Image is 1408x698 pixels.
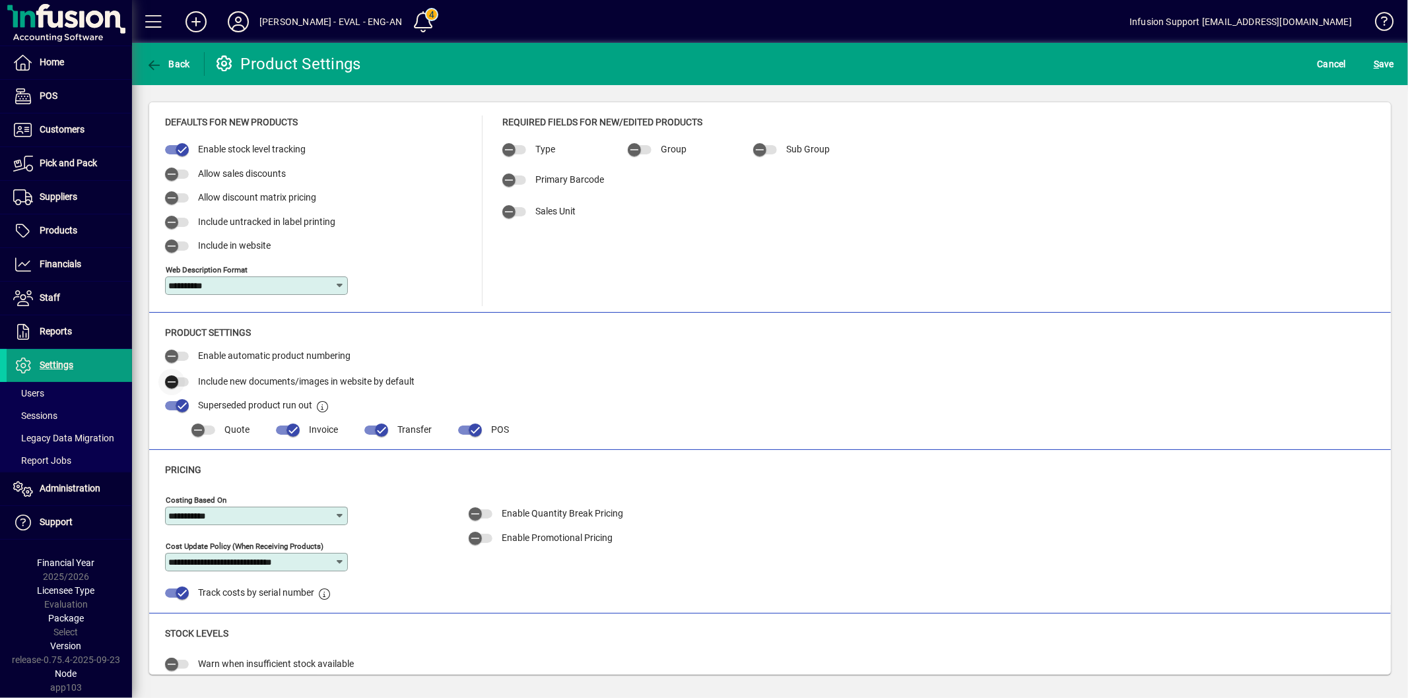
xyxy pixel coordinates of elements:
span: Users [13,388,44,398]
a: Pick and Pack [7,147,132,180]
div: Product Settings [215,53,361,75]
span: Warn when insufficient stock available [198,658,354,669]
span: Stock Levels [165,628,228,639]
span: Financial Year [38,557,95,568]
span: Pick and Pack [40,158,97,168]
span: Report Jobs [13,455,71,466]
span: Licensee Type [38,585,95,596]
span: Support [40,517,73,527]
span: Home [40,57,64,67]
a: Users [7,382,132,404]
span: Invoice [309,424,338,435]
span: S [1374,59,1379,69]
span: Include in website [198,240,271,251]
span: Financials [40,259,81,269]
a: Support [7,506,132,539]
span: Reports [40,326,72,336]
button: Add [175,10,217,34]
span: Pricing [165,464,201,475]
span: Package [48,613,84,623]
span: Track costs by serial number [198,587,314,598]
span: Administration [40,483,100,493]
span: Customers [40,124,84,135]
span: Allow sales discounts [198,168,286,179]
span: Settings [40,360,73,370]
span: Sub Group [786,144,830,154]
span: POS [40,90,57,101]
button: Cancel [1314,52,1350,76]
mat-label: Web Description Format [166,265,248,274]
a: Products [7,214,132,247]
a: Financials [7,248,132,281]
a: Customers [7,113,132,146]
span: Quote [224,424,250,435]
mat-label: Cost Update Policy (when receiving products) [166,542,323,551]
span: Enable Promotional Pricing [502,532,613,543]
span: Sessions [13,410,57,421]
a: Reports [7,315,132,348]
span: Include untracked in label printing [198,216,335,227]
span: ave [1374,53,1394,75]
a: Report Jobs [7,449,132,472]
span: Staff [40,292,60,303]
span: Version [51,641,82,651]
button: Profile [217,10,259,34]
span: Type [535,144,555,154]
span: Suppliers [40,191,77,202]
a: Staff [7,282,132,315]
span: Legacy Data Migration [13,433,114,443]
span: Node [55,668,77,679]
a: Sessions [7,404,132,427]
a: POS [7,80,132,113]
app-page-header-button: Back [132,52,205,76]
span: POS [491,424,509,435]
span: Superseded product run out [198,400,312,410]
a: Home [7,46,132,79]
span: Primary Barcode [535,174,604,185]
span: Enable stock level tracking [198,144,306,154]
span: Group [661,144,687,154]
span: Sales Unit [535,206,576,216]
span: Product Settings [165,327,251,338]
span: Back [146,59,190,69]
span: Allow discount matrix pricing [198,192,316,203]
a: Legacy Data Migration [7,427,132,449]
button: Save [1370,52,1397,76]
a: Administration [7,472,132,505]
div: Infusion Support [EMAIL_ADDRESS][DOMAIN_NAME] [1129,11,1352,32]
span: Required Fields for New/Edited Products [502,117,702,127]
a: Knowledge Base [1365,3,1391,46]
span: Enable Quantity Break Pricing [502,508,623,519]
span: Include new documents/images in website by default [198,376,415,387]
span: Defaults for new products [165,117,298,127]
span: Products [40,225,77,236]
a: Suppliers [7,181,132,214]
span: Transfer [397,424,432,435]
button: Back [143,52,193,76]
mat-label: Costing Based on [166,495,226,505]
div: [PERSON_NAME] - EVAL - ENG-AN [259,11,402,32]
span: Enable automatic product numbering [198,350,351,361]
span: Cancel [1318,53,1347,75]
